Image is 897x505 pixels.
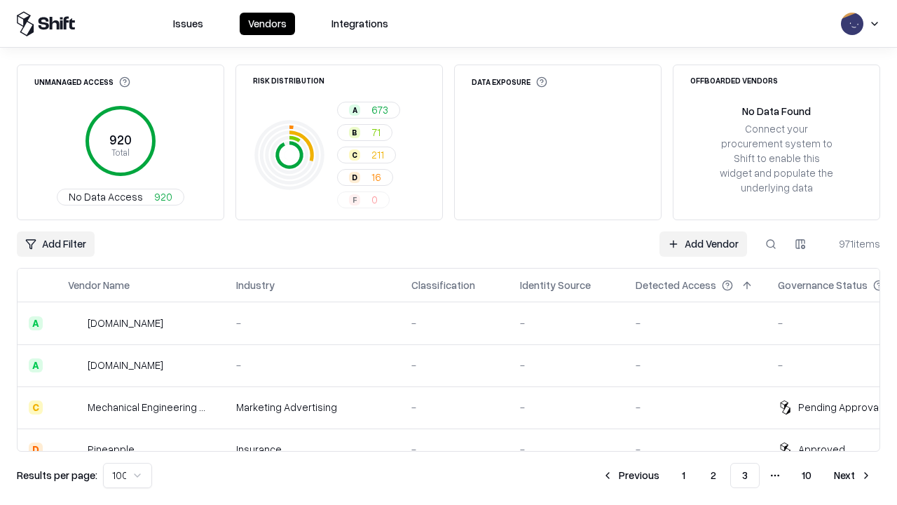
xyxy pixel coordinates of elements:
tspan: 920 [109,132,132,147]
div: Classification [411,278,475,292]
button: Integrations [323,13,397,35]
div: Unmanaged Access [34,76,130,88]
div: C [29,400,43,415]
div: Detected Access [636,278,716,292]
div: - [636,400,755,415]
button: No Data Access920 [57,189,184,206]
div: Pending Approval [798,400,881,415]
button: D16 [337,169,393,186]
div: - [236,316,389,330]
img: automat-it.com [68,316,82,330]
div: - [411,442,498,457]
div: Approved [798,442,845,457]
div: - [636,358,755,372]
div: Insurance [236,442,389,457]
div: - [636,316,755,330]
img: Pineapple [68,443,82,457]
div: Marketing Advertising [236,400,389,415]
img: Mechanical Engineering World [68,400,82,415]
div: A [29,358,43,372]
div: C [349,149,360,161]
span: 211 [371,147,384,162]
div: No Data Found [742,104,811,119]
div: - [520,358,613,372]
span: 673 [371,102,388,117]
span: 71 [371,125,381,140]
div: Data Exposure [472,76,547,88]
div: Vendor Name [68,278,130,292]
button: A673 [337,102,400,119]
span: 920 [154,189,172,204]
button: Vendors [240,13,295,35]
div: B [349,127,360,138]
div: - [520,442,613,457]
div: Governance Status [778,278,868,292]
div: D [349,172,360,183]
img: madisonlogic.com [68,358,82,372]
button: B71 [337,124,392,141]
div: 971 items [824,236,880,251]
button: Previous [594,463,668,488]
div: Identity Source [520,278,591,292]
div: Connect your procurement system to Shift to enable this widget and populate the underlying data [718,121,835,196]
div: Mechanical Engineering World [88,400,214,415]
nav: pagination [594,463,880,488]
div: - [520,316,613,330]
div: A [349,105,360,116]
div: Offboarded Vendors [690,76,778,84]
button: C211 [337,147,396,163]
div: A [29,316,43,330]
button: Issues [165,13,212,35]
button: 1 [671,463,697,488]
div: D [29,443,43,457]
div: - [411,358,498,372]
button: Next [826,463,880,488]
span: 16 [371,170,381,184]
button: 2 [699,463,727,488]
div: Industry [236,278,275,292]
div: - [520,400,613,415]
div: - [411,400,498,415]
div: [DOMAIN_NAME] [88,358,163,372]
span: No Data Access [69,189,143,204]
div: Risk Distribution [253,76,324,84]
button: 3 [730,463,760,488]
div: Pineapple [88,442,135,457]
div: - [411,316,498,330]
div: - [236,358,389,372]
div: - [636,442,755,457]
button: Add Filter [17,231,95,257]
a: Add Vendor [659,231,747,257]
div: [DOMAIN_NAME] [88,316,163,330]
button: 10 [790,463,823,488]
p: Results per page: [17,468,97,483]
tspan: Total [111,147,130,158]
